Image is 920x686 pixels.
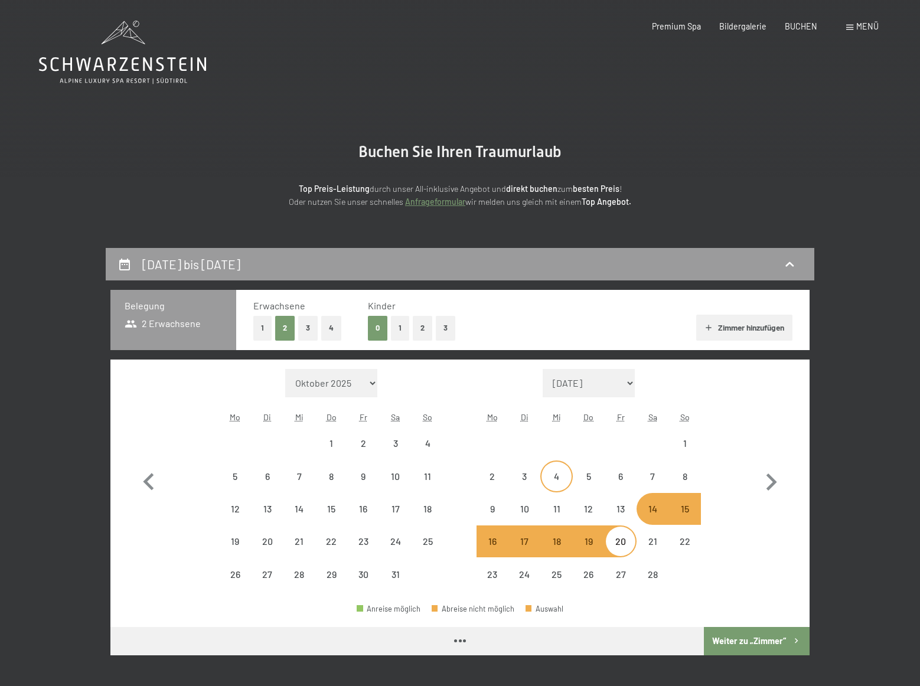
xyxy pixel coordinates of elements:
button: 2 [413,316,432,340]
div: Anreise nicht möglich [477,558,508,590]
div: Sun Feb 15 2026 [669,493,701,525]
abbr: Donnerstag [583,412,593,422]
div: Sun Jan 11 2026 [412,460,443,492]
span: Premium Spa [652,21,701,31]
div: 4 [413,439,442,468]
div: Thu Jan 08 2026 [315,460,347,492]
div: 22 [670,537,700,566]
abbr: Freitag [360,412,367,422]
div: 28 [638,570,667,599]
div: Anreise nicht möglich [508,460,540,492]
button: 1 [391,316,409,340]
div: 15 [317,504,346,534]
div: Anreise nicht möglich [283,460,315,492]
div: Anreise nicht möglich [347,558,379,590]
div: 23 [348,537,378,566]
abbr: Sonntag [423,412,432,422]
div: 16 [478,537,507,566]
div: Fri Feb 06 2026 [605,460,637,492]
div: Mon Jan 05 2026 [219,460,251,492]
div: 1 [670,439,700,468]
div: 1 [317,439,346,468]
abbr: Sonntag [680,412,690,422]
div: Anreise nicht möglich [573,558,605,590]
div: 5 [220,472,250,501]
div: 9 [478,504,507,534]
div: 21 [638,537,667,566]
div: 21 [285,537,314,566]
div: 19 [220,537,250,566]
div: Anreise nicht möglich [508,525,540,557]
div: 19 [574,537,603,566]
div: Tue Jan 20 2026 [251,525,283,557]
abbr: Samstag [391,412,400,422]
div: 25 [413,537,442,566]
div: Fri Jan 02 2026 [347,427,379,459]
abbr: Montag [487,412,498,422]
div: Sat Feb 07 2026 [637,460,668,492]
div: Anreise nicht möglich [669,525,701,557]
div: Anreise nicht möglich [540,525,572,557]
div: Anreise nicht möglich [637,493,668,525]
div: Anreise nicht möglich [251,460,283,492]
div: Sat Jan 10 2026 [380,460,412,492]
div: 26 [574,570,603,599]
span: Buchen Sie Ihren Traumurlaub [358,143,562,161]
button: 2 [275,316,295,340]
div: 14 [285,504,314,534]
div: 11 [541,504,571,534]
div: 29 [317,570,346,599]
div: Thu Jan 22 2026 [315,525,347,557]
div: Anreise nicht möglich [251,558,283,590]
div: 6 [606,472,635,501]
div: 20 [252,537,282,566]
div: Mon Jan 19 2026 [219,525,251,557]
div: Anreise nicht möglich [573,460,605,492]
abbr: Montag [230,412,240,422]
div: Anreise nicht möglich [283,558,315,590]
div: Fri Jan 30 2026 [347,558,379,590]
div: 30 [348,570,378,599]
div: 3 [381,439,410,468]
div: Anreise nicht möglich [605,493,637,525]
div: 24 [510,570,539,599]
div: 2 [478,472,507,501]
div: 31 [381,570,410,599]
button: 4 [321,316,341,340]
div: Tue Feb 24 2026 [508,558,540,590]
div: Sat Jan 17 2026 [380,493,412,525]
div: Anreise nicht möglich [540,460,572,492]
div: Anreise nicht möglich [347,427,379,459]
div: 10 [510,504,539,534]
div: Anreise nicht möglich [508,493,540,525]
div: Anreise nicht möglich [347,525,379,557]
div: Mon Feb 23 2026 [477,558,508,590]
div: Fri Feb 20 2026 [605,525,637,557]
div: Auswahl [526,605,563,613]
div: Thu Jan 15 2026 [315,493,347,525]
div: Sun Feb 01 2026 [669,427,701,459]
div: Anreise nicht möglich [380,525,412,557]
div: 20 [606,537,635,566]
div: Anreise nicht möglich [573,525,605,557]
div: Anreise nicht möglich [315,460,347,492]
button: Weiter zu „Zimmer“ [704,627,810,655]
div: Fri Jan 09 2026 [347,460,379,492]
div: Tue Jan 06 2026 [251,460,283,492]
div: Anreise nicht möglich [573,493,605,525]
h2: [DATE] bis [DATE] [142,257,240,272]
h3: Belegung [125,299,222,312]
abbr: Mittwoch [553,412,561,422]
div: Sat Feb 28 2026 [637,558,668,590]
div: Anreise nicht möglich [380,460,412,492]
p: durch unser All-inklusive Angebot und zum ! Oder nutzen Sie unser schnelles wir melden uns gleich... [200,182,720,209]
div: Anreise nicht möglich [508,558,540,590]
div: Anreise nicht möglich [347,460,379,492]
div: Anreise nicht möglich [637,525,668,557]
div: Sat Feb 14 2026 [637,493,668,525]
div: Anreise nicht möglich [380,427,412,459]
a: Bildergalerie [719,21,766,31]
div: Tue Feb 03 2026 [508,460,540,492]
div: Thu Feb 19 2026 [573,525,605,557]
div: Anreise nicht möglich [605,460,637,492]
